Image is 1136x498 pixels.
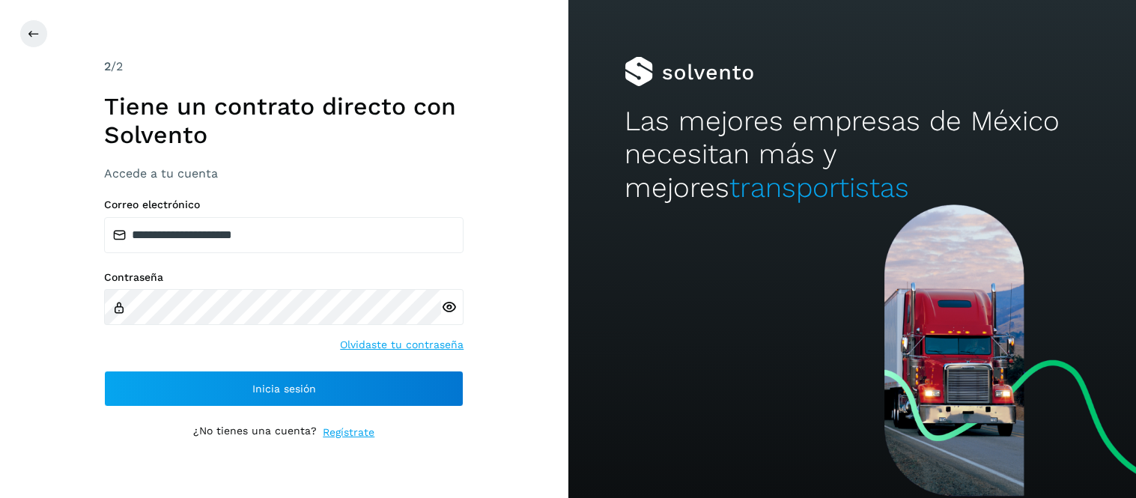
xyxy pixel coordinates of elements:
button: Inicia sesión [104,371,464,407]
a: Regístrate [323,425,374,440]
h1: Tiene un contrato directo con Solvento [104,92,464,150]
span: transportistas [729,171,909,204]
h3: Accede a tu cuenta [104,166,464,180]
span: 2 [104,59,111,73]
p: ¿No tienes una cuenta? [193,425,317,440]
label: Contraseña [104,271,464,284]
div: /2 [104,58,464,76]
a: Olvidaste tu contraseña [340,337,464,353]
label: Correo electrónico [104,198,464,211]
h2: Las mejores empresas de México necesitan más y mejores [625,105,1079,204]
span: Inicia sesión [252,383,316,394]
